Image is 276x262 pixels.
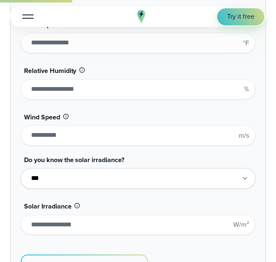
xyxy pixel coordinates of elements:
span: Relative Humidity [24,66,76,75]
span: Try it free [227,12,254,22]
span: Solar Irradiance [24,201,71,211]
span: Air Temperature [24,20,73,29]
span: Wind Speed [24,112,60,122]
span: Do you know the solar irradiance? [24,155,124,165]
a: Try it free [217,8,264,25]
